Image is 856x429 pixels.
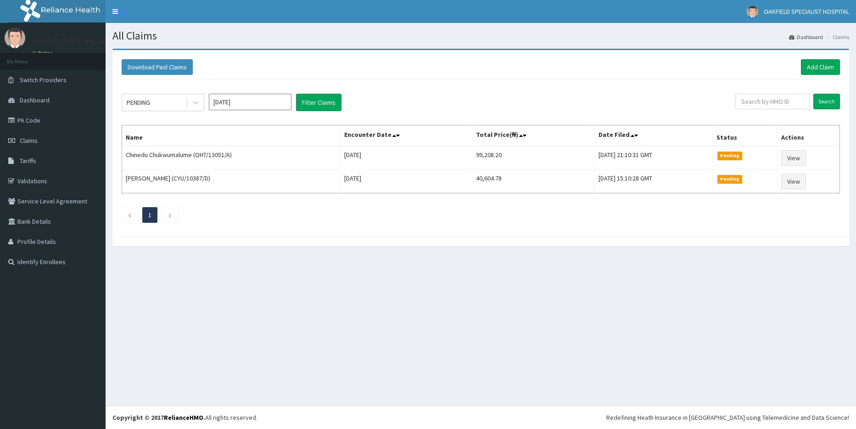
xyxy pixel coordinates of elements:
[801,59,840,75] a: Add Claim
[148,211,151,219] a: Page 1 is your current page
[717,152,743,160] span: Pending
[781,174,806,189] a: View
[168,211,172,219] a: Next page
[127,98,150,107] div: PENDING
[824,33,849,41] li: Claims
[606,413,849,422] div: Redefining Heath Insurance in [GEOGRAPHIC_DATA] using Telemedicine and Data Science!
[712,125,777,147] th: Status
[5,28,25,48] img: User Image
[340,146,472,170] td: [DATE]
[472,170,595,193] td: 40,604.78
[296,94,341,111] button: Filter Claims
[106,406,856,429] footer: All rights reserved.
[112,413,205,422] strong: Copyright © 2017 .
[32,50,54,56] a: Online
[32,37,147,45] p: OAKFIELD SPECIALIST HOSPITAL
[777,125,839,147] th: Actions
[717,175,743,183] span: Pending
[813,94,840,109] input: Search
[128,211,132,219] a: Previous page
[340,125,472,147] th: Encounter Date
[122,59,193,75] button: Download Paid Claims
[594,125,712,147] th: Date Filed
[122,146,341,170] td: Chinedu Chukwumalume (OHT/13051/A)
[209,94,291,110] input: Select Month and Year
[472,146,595,170] td: 99,208.20
[764,7,849,16] span: OAKFIELD SPECIALIST HOSPITAL
[20,96,50,104] span: Dashboard
[735,94,810,109] input: Search by HMO ID
[20,157,36,165] span: Tariffs
[340,170,472,193] td: [DATE]
[122,125,341,147] th: Name
[594,170,712,193] td: [DATE] 15:10:28 GMT
[594,146,712,170] td: [DATE] 21:10:31 GMT
[781,150,806,166] a: View
[20,136,38,145] span: Claims
[112,30,849,42] h1: All Claims
[164,413,203,422] a: RelianceHMO
[122,170,341,193] td: [PERSON_NAME] (CYU/10387/D)
[20,76,67,84] span: Switch Providers
[472,125,595,147] th: Total Price(₦)
[789,33,823,41] a: Dashboard
[747,6,758,17] img: User Image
